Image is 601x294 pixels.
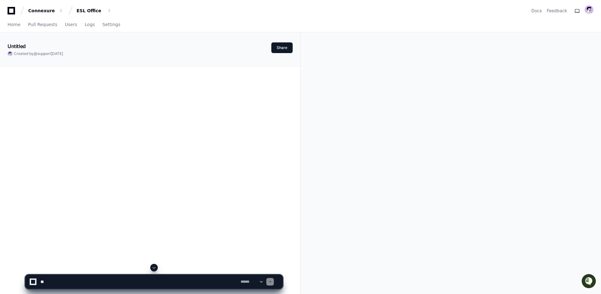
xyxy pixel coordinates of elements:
span: Created by [14,51,63,56]
a: Users [65,18,77,32]
button: Share [271,42,293,53]
div: Start new chat [21,47,103,53]
button: ESL Office [74,5,114,16]
img: PlayerZero [6,6,19,19]
a: Settings [102,18,120,32]
span: [DATE] [51,51,63,56]
img: avatar [585,5,593,14]
span: Pylon [62,66,76,71]
iframe: Open customer support [581,273,598,290]
span: @ [34,51,37,56]
h1: Untitled [8,42,26,50]
a: Pull Requests [28,18,57,32]
button: Connexure [26,5,66,16]
span: Settings [102,23,120,26]
img: avatar [8,51,13,56]
a: Powered byPylon [44,66,76,71]
a: Logs [85,18,95,32]
span: Users [65,23,77,26]
span: Pull Requests [28,23,57,26]
div: We're available if you need us! [21,53,79,58]
a: Home [8,18,20,32]
img: 1756235613930-3d25f9e4-fa56-45dd-b3ad-e072dfbd1548 [6,47,18,58]
span: support [37,51,51,56]
div: Welcome [6,25,114,35]
div: Connexure [28,8,55,14]
button: Feedback [547,8,567,14]
span: Logs [85,23,95,26]
a: Docs [531,8,542,14]
button: Start new chat [107,49,114,56]
div: ESL Office [77,8,104,14]
span: Home [8,23,20,26]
